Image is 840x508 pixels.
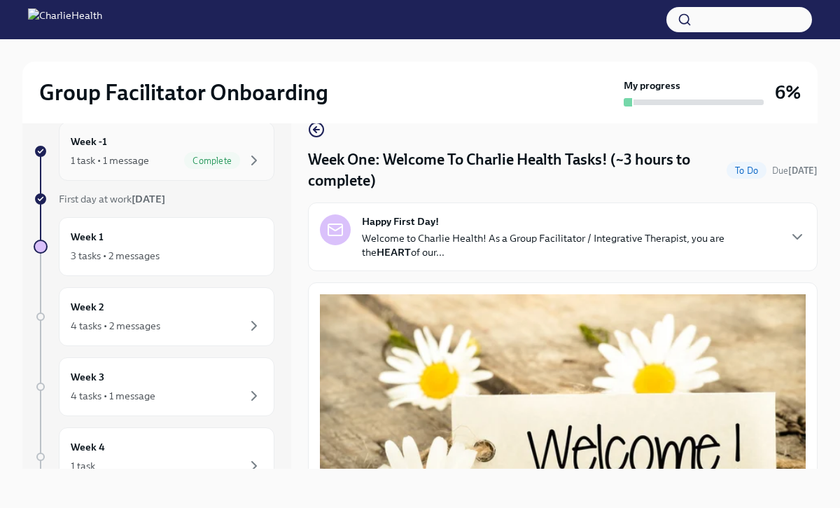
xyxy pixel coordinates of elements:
[624,78,680,92] strong: My progress
[772,164,818,177] span: October 6th, 2025 10:00
[34,122,274,181] a: Week -11 task • 1 messageComplete
[362,231,778,259] p: Welcome to Charlie Health! As a Group Facilitator / Integrative Therapist, you are the of our...
[71,229,104,245] h6: Week 1
[71,299,104,315] h6: Week 2
[71,249,160,263] div: 3 tasks • 2 messages
[34,427,274,486] a: Week 41 task
[34,287,274,346] a: Week 24 tasks • 2 messages
[71,459,95,473] div: 1 task
[71,134,107,149] h6: Week -1
[132,193,165,205] strong: [DATE]
[34,192,274,206] a: First day at work[DATE]
[772,165,818,176] span: Due
[71,153,149,167] div: 1 task • 1 message
[71,319,160,333] div: 4 tasks • 2 messages
[39,78,328,107] h2: Group Facilitator Onboarding
[727,165,766,176] span: To Do
[71,369,104,385] h6: Week 3
[59,193,165,205] span: First day at work
[788,165,818,176] strong: [DATE]
[377,246,411,259] strong: HEART
[34,357,274,416] a: Week 34 tasks • 1 message
[362,214,439,228] strong: Happy First Day!
[71,439,105,455] h6: Week 4
[184,156,240,166] span: Complete
[308,149,721,191] h4: Week One: Welcome To Charlie Health Tasks! (~3 hours to complete)
[28,8,102,31] img: CharlieHealth
[71,389,155,403] div: 4 tasks • 1 message
[34,217,274,276] a: Week 13 tasks • 2 messages
[775,80,801,105] h3: 6%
